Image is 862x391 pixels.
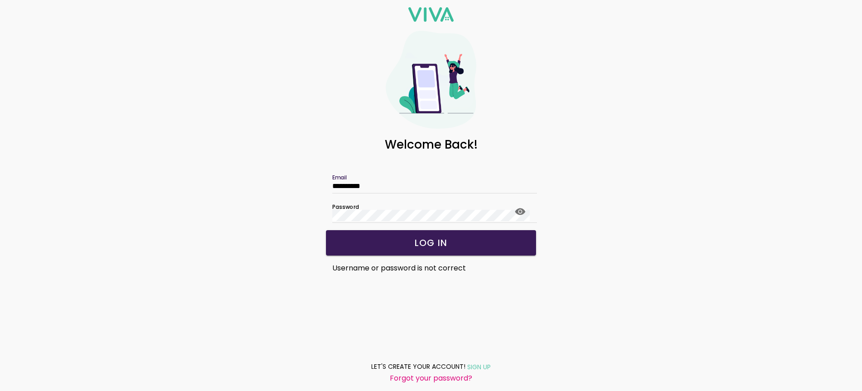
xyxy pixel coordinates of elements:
input: Email [332,182,530,190]
a: SIGN UP [465,361,491,372]
ion-text: LET'S CREATE YOUR ACCOUNT! [371,362,465,372]
input: Password [332,210,530,221]
span: Username or password is not correct [332,262,466,274]
ion-text: SIGN UP [467,362,491,372]
ion-text: Forgot your password? [390,373,472,383]
ion-button: LOG IN [326,230,536,256]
